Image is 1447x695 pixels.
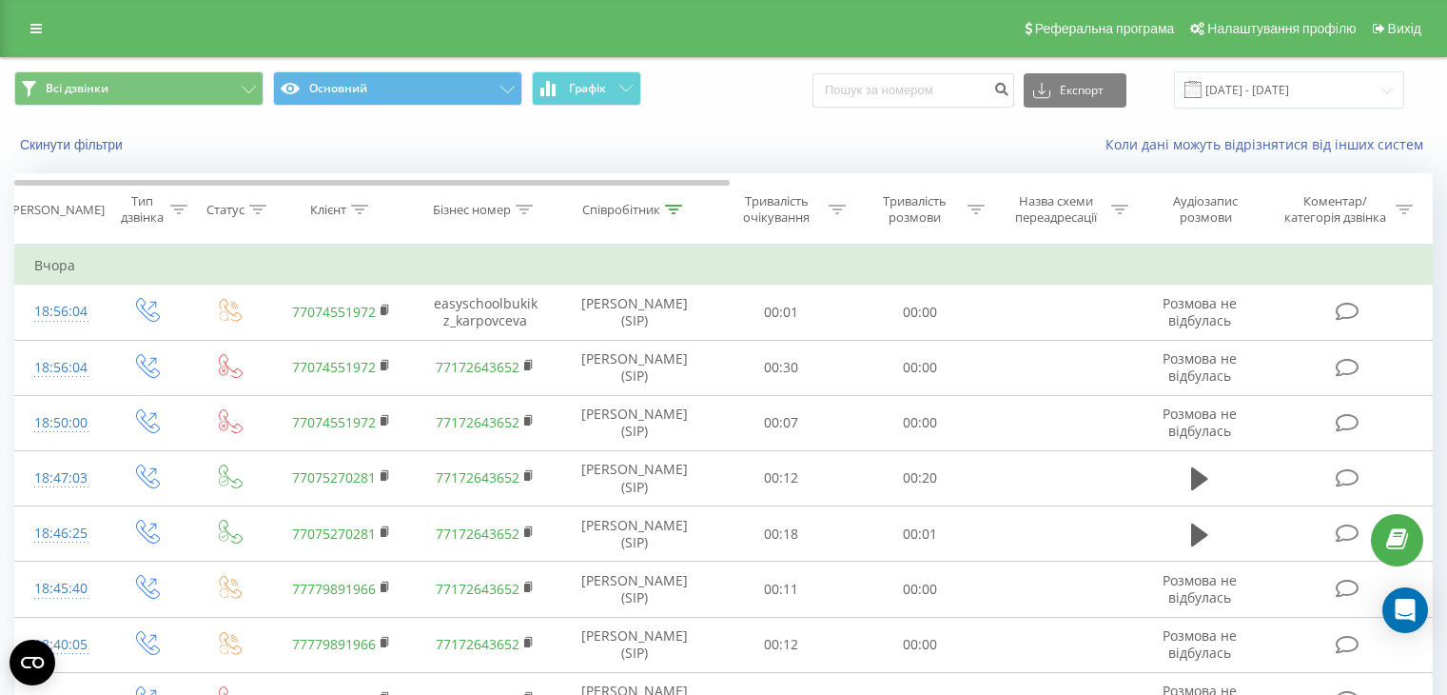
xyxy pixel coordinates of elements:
[34,626,85,664] div: 18:40:05
[292,580,376,598] a: 77779891966
[557,506,713,562] td: [PERSON_NAME] (SIP)
[713,340,851,395] td: 00:30
[851,395,988,450] td: 00:00
[582,202,660,218] div: Співробітник
[34,515,85,552] div: 18:46:25
[557,395,713,450] td: [PERSON_NAME] (SIP)
[1280,193,1391,226] div: Коментар/категорія дзвінка
[557,340,713,395] td: [PERSON_NAME] (SIP)
[1163,626,1237,662] span: Розмова не відбулась
[273,71,522,106] button: Основний
[851,562,988,617] td: 00:00
[1105,135,1433,153] a: Коли дані можуть відрізнятися вiд інших систем
[436,358,519,376] a: 77172643652
[34,405,85,442] div: 18:50:00
[713,395,851,450] td: 00:07
[851,617,988,672] td: 00:00
[1388,21,1421,36] span: Вихід
[436,525,519,543] a: 77172643652
[1150,193,1261,226] div: Аудіозапис розмови
[413,285,557,340] td: easyschoolbukikz_karpovceva
[34,293,85,330] div: 18:56:04
[436,580,519,598] a: 77172643652
[1163,349,1237,385] span: Розмова не відбулась
[292,468,376,486] a: 77075270281
[569,82,606,95] span: Графік
[120,193,165,226] div: Тип дзвінка
[1035,21,1175,36] span: Реферальна програма
[34,460,85,497] div: 18:47:03
[292,635,376,653] a: 77779891966
[436,468,519,486] a: 77172643652
[14,136,132,153] button: Скинути фільтри
[557,617,713,672] td: [PERSON_NAME] (SIP)
[292,525,376,543] a: 77075270281
[713,506,851,562] td: 00:18
[713,562,851,617] td: 00:11
[292,358,376,376] a: 77074551972
[1024,73,1126,108] button: Експорт
[292,303,376,321] a: 77074551972
[851,450,988,506] td: 00:20
[14,71,264,106] button: Всі дзвінки
[713,450,851,506] td: 00:12
[1007,193,1106,226] div: Назва схеми переадресації
[433,202,511,218] div: Бізнес номер
[1382,587,1428,633] div: Open Intercom Messenger
[812,73,1014,108] input: Пошук за номером
[1207,21,1356,36] span: Налаштування профілю
[851,340,988,395] td: 00:00
[713,285,851,340] td: 00:01
[34,570,85,607] div: 18:45:40
[1163,294,1237,329] span: Розмова не відбулась
[851,506,988,562] td: 00:01
[46,81,108,96] span: Всі дзвінки
[1163,405,1237,440] span: Розмова не відбулась
[436,635,519,653] a: 77172643652
[557,450,713,506] td: [PERSON_NAME] (SIP)
[557,562,713,617] td: [PERSON_NAME] (SIP)
[713,617,851,672] td: 00:12
[1163,571,1237,606] span: Розмова не відбулась
[9,202,105,218] div: [PERSON_NAME]
[10,640,55,685] button: Open CMP widget
[532,71,641,106] button: Графік
[851,285,988,340] td: 00:00
[436,413,519,431] a: 77172643652
[34,349,85,387] div: 18:56:04
[15,247,1433,285] td: Вчора
[206,202,244,218] div: Статус
[557,285,713,340] td: [PERSON_NAME] (SIP)
[868,193,963,226] div: Тривалість розмови
[292,413,376,431] a: 77074551972
[310,202,346,218] div: Клієнт
[730,193,825,226] div: Тривалість очікування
